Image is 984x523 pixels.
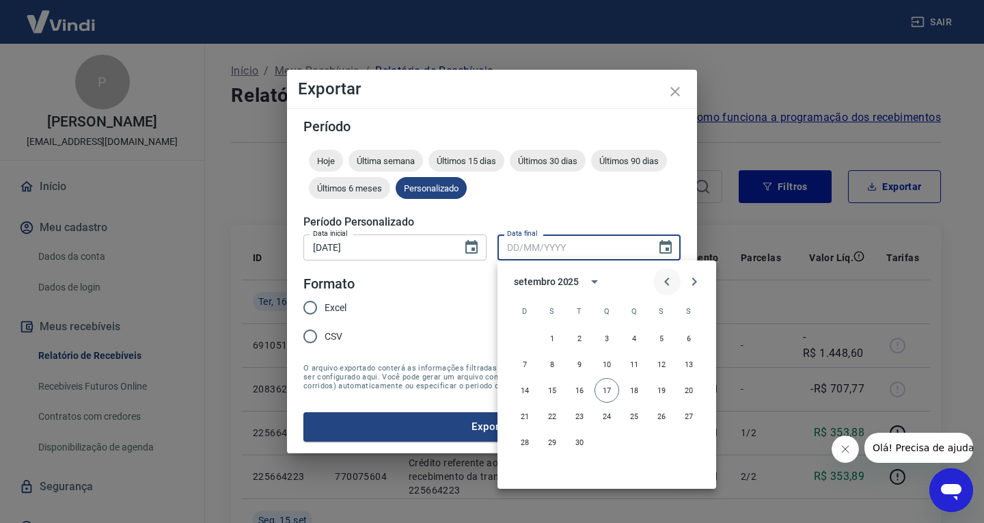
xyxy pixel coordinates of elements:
[622,326,646,351] button: 4
[540,326,564,351] button: 1
[510,150,586,172] div: Últimos 30 dias
[567,430,592,455] button: 30
[676,378,701,403] button: 20
[594,326,619,351] button: 3
[396,177,467,199] div: Personalizado
[567,297,592,325] span: terça-feira
[512,378,537,403] button: 14
[396,183,467,193] span: Personalizado
[540,297,564,325] span: segunda-feira
[540,352,564,377] button: 8
[497,234,646,260] input: DD/MM/YYYY
[594,404,619,429] button: 24
[309,156,343,166] span: Hoje
[591,156,667,166] span: Últimos 90 dias
[864,433,973,463] iframe: Mensagem da empresa
[348,156,423,166] span: Última semana
[594,378,619,403] button: 17
[567,352,592,377] button: 9
[622,378,646,403] button: 18
[649,378,674,403] button: 19
[428,156,504,166] span: Últimos 15 dias
[512,352,537,377] button: 7
[567,326,592,351] button: 2
[298,81,686,97] h4: Exportar
[622,404,646,429] button: 25
[567,378,592,403] button: 16
[309,183,390,193] span: Últimos 6 meses
[512,297,537,325] span: domingo
[594,297,619,325] span: quarta-feira
[313,228,348,239] label: Data inicial
[510,156,586,166] span: Últimos 30 dias
[583,270,606,293] button: calendar view is open, switch to year view
[348,150,423,172] div: Última semana
[649,352,674,377] button: 12
[681,268,708,295] button: Next month
[676,297,701,325] span: sábado
[325,301,346,315] span: Excel
[512,404,537,429] button: 21
[649,326,674,351] button: 5
[303,364,681,390] span: O arquivo exportado conterá as informações filtradas na tela anterior com exceção do período que ...
[303,215,681,229] h5: Período Personalizado
[507,228,538,239] label: Data final
[591,150,667,172] div: Últimos 90 dias
[428,150,504,172] div: Últimos 15 dias
[303,234,452,260] input: DD/MM/YYYY
[303,274,355,294] legend: Formato
[676,352,701,377] button: 13
[653,268,681,295] button: Previous month
[309,177,390,199] div: Últimos 6 meses
[649,404,674,429] button: 26
[676,326,701,351] button: 6
[458,234,485,261] button: Choose date, selected date is 1 de jun de 2025
[676,404,701,429] button: 27
[594,352,619,377] button: 10
[659,75,692,108] button: close
[540,404,564,429] button: 22
[567,404,592,429] button: 23
[832,435,859,463] iframe: Fechar mensagem
[309,150,343,172] div: Hoje
[540,378,564,403] button: 15
[622,297,646,325] span: quinta-feira
[652,234,679,261] button: Choose date
[512,430,537,455] button: 28
[929,468,973,512] iframe: Botão para abrir a janela de mensagens
[540,430,564,455] button: 29
[303,120,681,133] h5: Período
[303,412,681,441] button: Exportar
[514,275,579,289] div: setembro 2025
[622,352,646,377] button: 11
[649,297,674,325] span: sexta-feira
[325,330,342,344] span: CSV
[8,10,115,21] span: Olá! Precisa de ajuda?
